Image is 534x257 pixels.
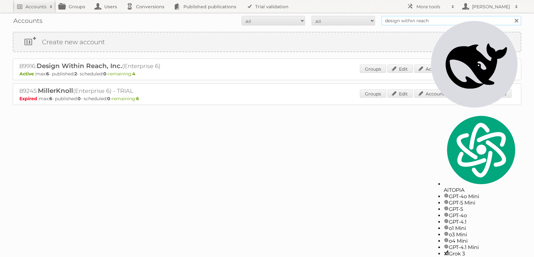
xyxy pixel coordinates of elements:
[132,71,135,77] strong: 4
[74,71,77,77] strong: 2
[112,96,139,101] span: remaining:
[444,225,517,231] div: o1 Mini
[25,3,46,10] h2: Accounts
[444,193,449,198] img: gpt-black.svg
[387,65,413,73] a: Edit
[19,71,36,77] span: Active
[444,219,449,224] img: gpt-black.svg
[444,219,517,225] div: GPT-4.1
[431,21,517,108] img: deepseek-r1.svg
[444,199,517,206] div: GPT-5 Mini
[19,87,242,95] h2: 89245: (Enterprise 6) - TRIAL
[107,96,110,101] strong: 0
[108,71,135,77] span: remaining:
[19,62,242,70] h2: 89916: (Enterprise 6)
[444,231,517,238] div: o3 Mini
[38,87,73,94] span: MillerKnoll
[13,32,521,52] a: Create new account
[444,114,517,193] div: AITOPIA
[103,71,106,77] strong: 0
[444,212,517,219] div: GPT-4o
[387,89,413,98] a: Edit
[37,62,122,70] span: Design Within Reach, Inc.
[19,71,515,77] p: max: - published: - scheduled: -
[49,96,52,101] strong: 6
[444,250,517,257] div: Grok 3
[444,193,517,199] div: GPT-4o Mini
[444,212,449,217] img: gpt-black.svg
[46,71,49,77] strong: 6
[444,206,517,212] div: GPT-5
[414,89,465,98] a: Account details
[136,96,139,101] strong: 6
[444,238,517,244] div: o4 Mini
[19,96,515,101] p: max: - published: - scheduled: -
[444,206,449,211] img: gpt-black.svg
[444,231,449,236] img: gpt-black.svg
[444,244,449,249] img: gpt-black.svg
[444,225,449,230] img: gpt-black.svg
[360,89,386,98] a: Groups
[360,65,386,73] a: Groups
[470,3,512,10] h2: [PERSON_NAME]
[444,114,517,186] img: logo.svg
[416,3,448,10] h2: More tools
[444,244,517,250] div: GPT-4.1 Mini
[414,65,465,73] a: Account details
[444,238,449,243] img: gpt-black.svg
[444,199,449,205] img: gpt-black.svg
[78,96,81,101] strong: 0
[19,96,39,101] span: Expired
